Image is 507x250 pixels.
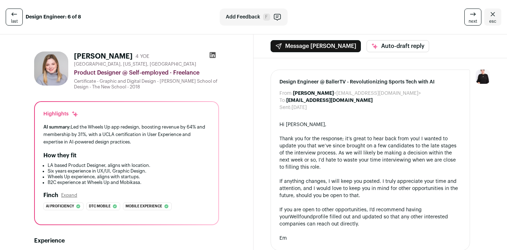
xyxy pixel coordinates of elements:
img: 9240684-medium_jpg [476,70,490,84]
h2: Finch [43,191,58,200]
dd: <[EMAIL_ADDRESS][DOMAIN_NAME]> [293,90,421,97]
div: Thank you for the response; it’s great to hear back from you! I wanted to update you that we’ve s... [279,135,461,171]
span: Ai proficiency [46,203,74,210]
h1: [PERSON_NAME] [74,51,133,61]
span: Design Engineer @ BallerTV - Revolutionizing Sports Tech with AI [279,78,461,86]
strong: Design Engineer: 6 of 8 [26,13,81,21]
button: Add Feedback F [220,9,288,26]
h2: How they fit [43,151,76,160]
span: esc [489,18,496,24]
li: Wheels Up experience, aligns with startups. [48,174,210,180]
span: F [263,13,270,21]
div: 4 YOE [135,53,149,60]
img: a0cb5afa0d32f8def1ea0114f6a4b53fb318ad63c3284b1e30a6f5a906964147 [34,51,68,86]
span: Mobile experience [126,203,162,210]
button: Message [PERSON_NAME] [271,40,361,52]
a: next [464,9,481,26]
li: LA based Product Designer, aligns with location. [48,163,210,168]
dt: To: [279,97,286,104]
a: Wellfound [289,214,313,219]
a: last [6,9,23,26]
span: [GEOGRAPHIC_DATA], [US_STATE], [GEOGRAPHIC_DATA] [74,61,196,67]
span: last [11,18,18,24]
div: Highlights [43,110,79,118]
button: Auto-draft reply [367,40,429,52]
h2: Experience [34,237,219,245]
li: B2C experience at Wheels Up and Mobikasa. [48,180,210,185]
dt: Sent: [279,104,292,111]
a: Close [484,9,501,26]
span: Hi [PERSON_NAME], [279,122,326,127]
div: Certificate - Graphic and Digital Design - [PERSON_NAME] School of Design - The New School - 2018 [74,78,219,90]
span: next [469,18,477,24]
div: If anything changes, I will keep you posted. I truly appreciate your time and attention, and I wo... [279,178,461,199]
b: [EMAIL_ADDRESS][DOMAIN_NAME] [286,98,373,103]
b: [PERSON_NAME] [293,91,334,96]
dt: From: [279,90,293,97]
span: AI summary: [43,125,71,129]
dd: [DATE] [292,104,307,111]
li: Six years experience in UX/UI, Graphic Design. [48,168,210,174]
div: Led the Wheels Up app redesign, boosting revenue by 64% and membership by 31%, with a UCLA certif... [43,123,210,146]
div: If you are open to other opportunities, I'd recommend having your profile filled out and updated ... [279,206,461,228]
div: Product Designer @ Self-employed · Freelance [74,69,219,77]
div: Em [279,235,461,242]
span: Add Feedback [226,13,260,21]
button: Expand [61,192,77,198]
span: Dtc mobile [89,203,111,210]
